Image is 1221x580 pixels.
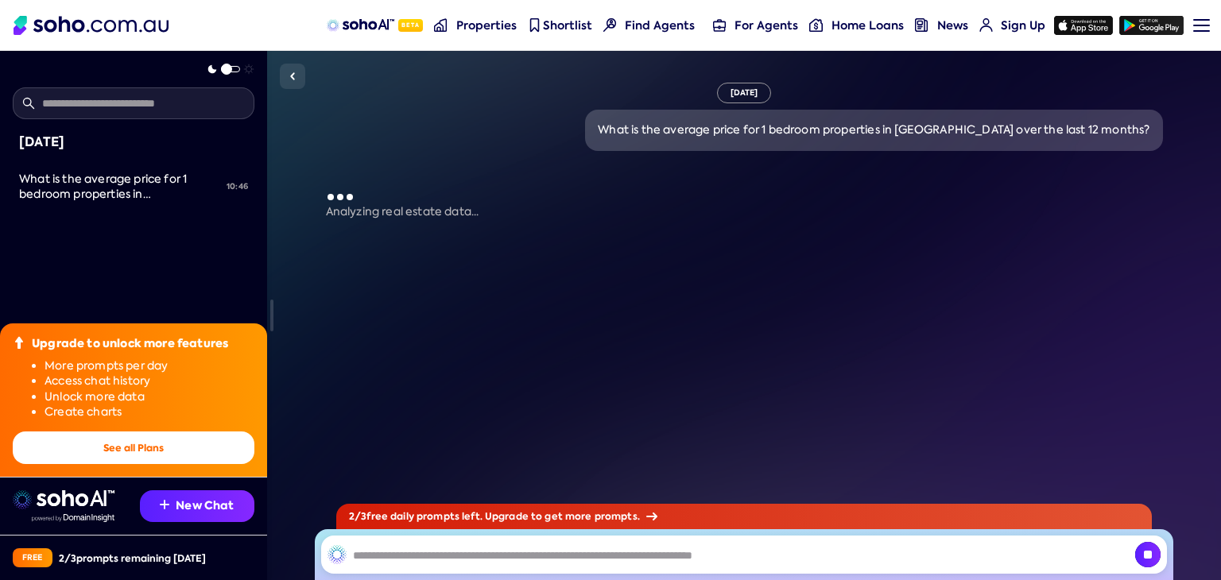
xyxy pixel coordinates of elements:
[327,19,394,32] img: sohoAI logo
[45,373,254,389] li: Access chat history
[45,389,254,405] li: Unlock more data
[14,16,169,35] img: Soho Logo
[283,67,302,86] img: Sidebar toggle icon
[13,162,220,212] a: What is the average price for 1 bedroom properties in [GEOGRAPHIC_DATA] over the last 12 months?
[528,18,541,32] img: shortlist-nav icon
[1135,542,1161,567] button: Cancel request
[13,490,114,509] img: sohoai logo
[398,19,423,32] span: Beta
[336,504,1152,529] div: 2 / 3 free daily prompts left. Upgrade to get more prompts.
[32,336,228,352] div: Upgrade to unlock more features
[598,122,1149,138] div: What is the average price for 1 bedroom properties in [GEOGRAPHIC_DATA] over the last 12 months?
[809,18,823,32] img: for-agents-nav icon
[456,17,517,33] span: Properties
[717,83,772,103] div: [DATE]
[915,18,928,32] img: news-nav icon
[603,18,617,32] img: Find agents icon
[713,18,727,32] img: for-agents-nav icon
[59,551,206,565] div: 2 / 3 prompts remaining [DATE]
[32,514,114,522] img: Data provided by Domain Insight
[1119,16,1184,35] img: google-play icon
[1135,542,1161,567] img: Send icon
[937,17,968,33] span: News
[160,500,169,509] img: Recommendation icon
[735,17,798,33] span: For Agents
[19,172,210,233] span: What is the average price for 1 bedroom properties in [GEOGRAPHIC_DATA] over the last 12 months?
[19,172,220,203] div: What is the average price for 1 bedroom properties in Pakenham over the last 12 months?
[45,358,254,374] li: More prompts per day
[13,548,52,567] div: Free
[831,17,904,33] span: Home Loans
[646,512,657,520] img: Arrow icon
[979,18,993,32] img: for-agents-nav icon
[543,17,592,33] span: Shortlist
[326,204,1163,220] p: Analyzing real estate data...
[1054,16,1113,35] img: app-store icon
[434,18,448,32] img: properties-nav icon
[13,336,25,349] img: Upgrade icon
[328,545,347,564] img: SohoAI logo black
[625,17,695,33] span: Find Agents
[45,404,254,420] li: Create charts
[19,132,248,153] div: [DATE]
[140,490,254,522] button: New Chat
[220,169,254,204] div: 10:46
[1001,17,1045,33] span: Sign Up
[13,431,254,464] button: See all Plans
